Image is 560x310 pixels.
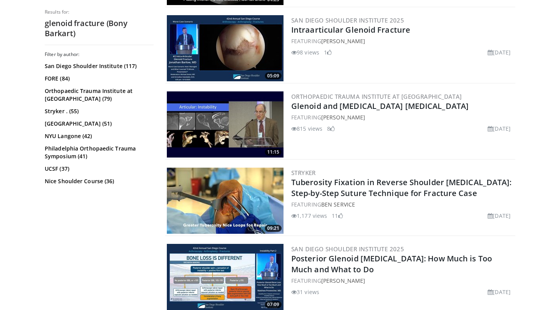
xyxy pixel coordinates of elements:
[488,288,511,296] li: [DATE]
[167,91,283,158] img: 5bf69025-6e80-49ee-aedb-157de446dfca.300x170_q85_crop-smart_upscale.jpg
[265,225,282,232] span: 09:21
[167,15,283,81] img: cecb8b73-dc03-4305-afc7-a9c577e452ad.300x170_q85_crop-smart_upscale.jpg
[321,37,365,45] a: [PERSON_NAME]
[45,120,152,128] a: [GEOGRAPHIC_DATA] (51)
[45,75,152,82] a: FORE (84)
[265,301,282,308] span: 07:09
[291,16,404,24] a: San Diego Shoulder Institute 2025
[45,87,152,103] a: Orthopaedic Trauma Institute at [GEOGRAPHIC_DATA] (79)
[291,25,410,35] a: Intraarticular Glenoid Fracture
[291,113,514,121] div: FEATURING
[291,245,404,253] a: San Diego Shoulder Institute 2025
[488,48,511,56] li: [DATE]
[291,253,492,275] a: Posterior Glenoid [MEDICAL_DATA]: How Much is Too Much and What to Do
[291,101,469,111] a: Glenoid and [MEDICAL_DATA] [MEDICAL_DATA]
[291,48,319,56] li: 98 views
[291,288,319,296] li: 31 views
[291,93,462,100] a: Orthopaedic Trauma Institute at [GEOGRAPHIC_DATA]
[167,168,283,234] a: 09:21
[167,168,283,234] img: 0f82aaa6-ebff-41f2-ae4a-9f36684ef98a.300x170_q85_crop-smart_upscale.jpg
[321,114,365,121] a: [PERSON_NAME]
[324,48,332,56] li: 1
[291,177,512,198] a: Tuberosity Fixation in Reverse Shoulder [MEDICAL_DATA]: Step-by-Step Suture Technique for Fractur...
[291,200,514,208] div: FEATURING
[45,132,152,140] a: NYU Langone (42)
[265,149,282,156] span: 11:15
[488,212,511,220] li: [DATE]
[291,169,316,177] a: Stryker
[45,145,152,160] a: Philadelphia Orthopaedic Trauma Symposium (41)
[167,244,283,310] img: 7a666512-5c34-42e6-be5d-09b57afca221.300x170_q85_crop-smart_upscale.jpg
[45,18,154,39] h2: glenoid fracture (Bony Barkart)
[291,124,322,133] li: 815 views
[321,277,365,284] a: [PERSON_NAME]
[291,212,327,220] li: 1,177 views
[327,124,335,133] li: 8
[167,15,283,81] a: 05:09
[167,244,283,310] a: 07:09
[291,277,514,285] div: FEATURING
[332,212,343,220] li: 11
[167,91,283,158] a: 11:15
[488,124,511,133] li: [DATE]
[265,72,282,79] span: 05:09
[45,9,154,15] p: Results for:
[321,201,355,208] a: Ben Service
[45,62,152,70] a: San Diego Shoulder Institute (117)
[291,37,514,45] div: FEATURING
[45,177,152,185] a: Nice Shoulder Course (36)
[45,51,154,58] h3: Filter by author:
[45,107,152,115] a: Stryker . (55)
[45,165,152,173] a: UCSF (37)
